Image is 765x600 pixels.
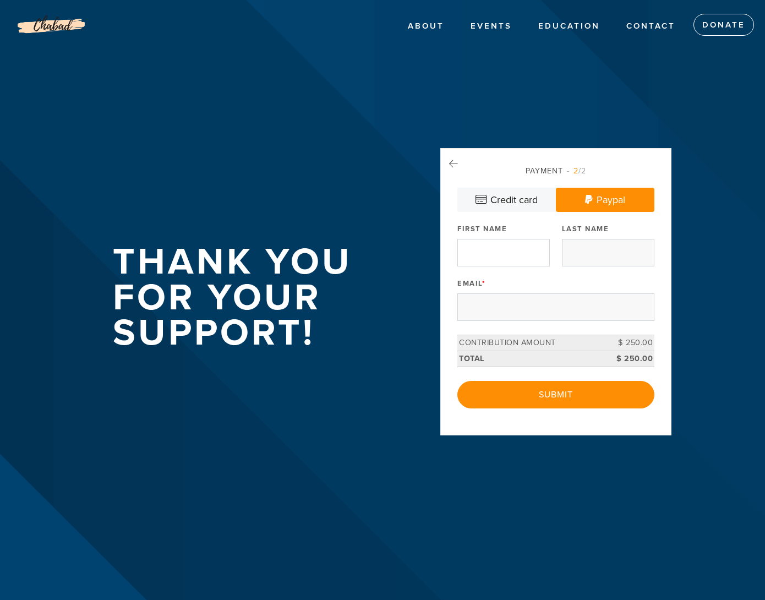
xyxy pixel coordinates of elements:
[530,16,608,37] a: EDUCATION
[457,279,485,288] label: Email
[605,335,654,351] td: $ 250.00
[556,188,654,212] a: Paypal
[400,16,452,37] a: ABOUT
[605,351,654,367] td: $ 250.00
[462,16,520,37] a: EVENTS
[457,351,605,367] td: Total
[573,166,578,176] span: 2
[457,335,605,351] td: Contribution Amount
[17,6,86,45] img: Logo%20without%20address_0.png
[457,224,507,234] label: First Name
[693,14,754,36] a: Donate
[567,166,586,176] span: /2
[457,188,556,212] a: Credit card
[113,244,405,351] h1: Thank you for your support!
[618,16,684,37] a: Contact
[457,165,654,177] div: Payment
[562,224,609,234] label: Last Name
[457,381,654,408] input: Submit
[482,279,486,288] span: This field is required.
